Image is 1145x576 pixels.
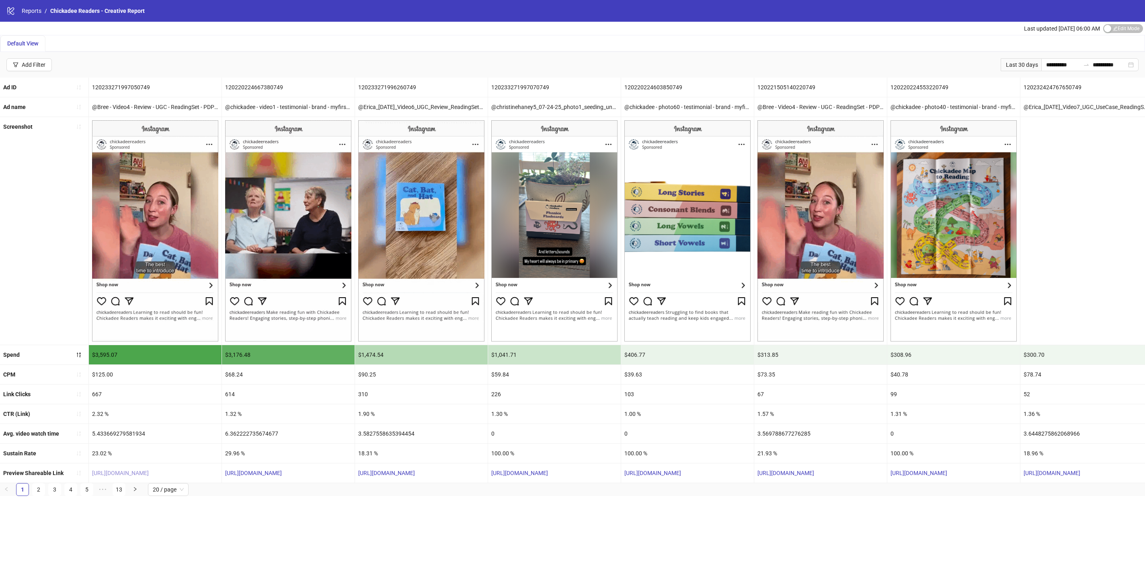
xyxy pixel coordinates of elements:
b: CPM [3,371,15,378]
img: Screenshot 120233271997050749 [92,120,218,341]
div: 226 [488,385,621,404]
a: [URL][DOMAIN_NAME] [624,470,681,476]
div: 120221505140220749 [754,78,887,97]
div: $68.24 [222,365,355,384]
li: 5 [80,483,93,496]
li: / [45,6,47,15]
b: Sustain Rate [3,450,36,457]
div: $90.25 [355,365,488,384]
div: 67 [754,385,887,404]
div: 100.00 % [887,444,1020,463]
div: $1,041.71 [488,345,621,364]
div: $40.78 [887,365,1020,384]
img: Screenshot 120220224553220749 [891,120,1017,341]
div: @chickadee - photo60 - testimonial - brand - myfirststoriesbundle - PDP - CHK645719 - [DATE] [621,97,754,117]
span: left [4,487,9,492]
div: 1.57 % [754,404,887,424]
div: $39.63 [621,365,754,384]
span: sort-ascending [76,451,82,456]
span: Default View [7,40,39,47]
span: sort-descending [76,352,82,358]
div: @Erica_[DATE]_Video6_UGC_Review_ReadingSet_ChickadeeReaders__iter0 - Copy [355,97,488,117]
div: @Bree - Video4 - Review - UGC - ReadingSet - PDP - CHK745744 - [DATE] [754,97,887,117]
div: @chickadee - photo40 - testimonial - brand - myfirststoriesbundle - PDP - CHK645719 - [DATE] [887,97,1020,117]
div: $313.85 [754,345,887,364]
div: 0 [887,424,1020,443]
span: to [1083,62,1090,68]
div: 120233271996260749 [355,78,488,97]
b: CTR (Link) [3,411,30,417]
button: right [129,483,142,496]
a: 3 [49,483,61,496]
span: sort-ascending [76,470,82,476]
img: Screenshot 120220224667380749 [225,120,351,341]
a: [URL][DOMAIN_NAME] [1024,470,1080,476]
li: 2 [32,483,45,496]
div: Page Size [148,483,189,496]
span: Last updated [DATE] 06:00 AM [1024,25,1100,32]
div: 1.32 % [222,404,355,424]
div: 99 [887,385,1020,404]
li: 13 [113,483,125,496]
div: 23.02 % [89,444,222,463]
div: 120233271997070749 [488,78,621,97]
img: Screenshot 120221505140220749 [757,120,884,341]
b: Ad name [3,104,26,110]
div: 0 [488,424,621,443]
span: sort-ascending [76,104,82,110]
li: Next Page [129,483,142,496]
span: sort-ascending [76,84,82,90]
div: 0 [621,424,754,443]
div: 120220224603850749 [621,78,754,97]
li: Next 5 Pages [96,483,109,496]
span: right [133,487,137,492]
div: $1,474.54 [355,345,488,364]
img: Screenshot 120233271997070749 [491,120,618,341]
div: 3.5827558635394454 [355,424,488,443]
span: sort-ascending [76,431,82,436]
div: Last 30 days [1001,58,1041,71]
a: 5 [81,483,93,496]
div: 3.569788677276285 [754,424,887,443]
div: 1.90 % [355,404,488,424]
div: $406.77 [621,345,754,364]
div: 100.00 % [621,444,754,463]
div: $59.84 [488,365,621,384]
span: sort-ascending [76,391,82,397]
span: sort-ascending [76,124,82,130]
div: 1.00 % [621,404,754,424]
li: 4 [64,483,77,496]
div: $308.96 [887,345,1020,364]
a: [URL][DOMAIN_NAME] [358,470,415,476]
div: 1.30 % [488,404,621,424]
b: Avg. video watch time [3,430,59,437]
div: 18.31 % [355,444,488,463]
b: Spend [3,352,20,358]
img: Screenshot 120233271996260749 [358,120,484,341]
div: 6.362222735674677 [222,424,355,443]
div: 100.00 % [488,444,621,463]
a: [URL][DOMAIN_NAME] [891,470,947,476]
a: 1 [16,483,29,496]
div: $3,176.48 [222,345,355,364]
div: 310 [355,385,488,404]
span: sort-ascending [76,411,82,417]
b: Preview Shareable Link [3,470,64,476]
a: [URL][DOMAIN_NAME] [225,470,282,476]
span: filter [13,62,18,68]
b: Ad ID [3,84,16,91]
div: $125.00 [89,365,222,384]
div: 614 [222,385,355,404]
a: [URL][DOMAIN_NAME] [491,470,548,476]
span: Chickadee Readers - Creative Report [50,8,145,14]
a: [URL][DOMAIN_NAME] [92,470,149,476]
span: sort-ascending [76,372,82,377]
div: @christinehaney5_07-24-25_photo1_seeding_unboxing_MyFirstStories_Chickadee__iter0 [488,97,621,117]
li: 3 [48,483,61,496]
div: 2.32 % [89,404,222,424]
b: Screenshot [3,123,33,130]
span: swap-right [1083,62,1090,68]
div: 120220224553220749 [887,78,1020,97]
a: [URL][DOMAIN_NAME] [757,470,814,476]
